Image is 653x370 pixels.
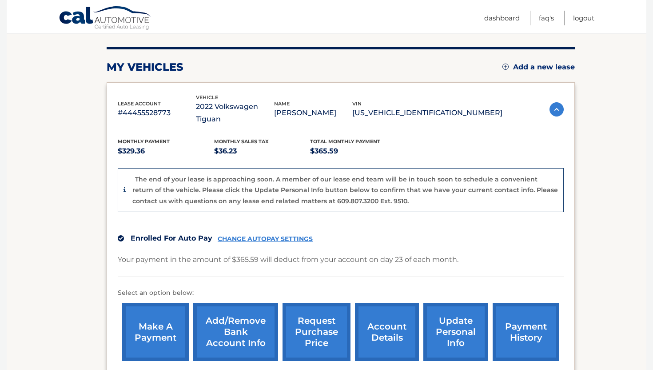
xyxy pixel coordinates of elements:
img: accordion-active.svg [549,102,564,117]
p: $36.23 [214,145,311,157]
a: update personal info [423,303,488,361]
a: Logout [573,11,594,25]
a: request purchase price [283,303,350,361]
span: vehicle [196,94,218,101]
a: FAQ's [539,11,554,25]
span: name [274,101,290,107]
h2: my vehicles [107,60,183,74]
a: account details [355,303,419,361]
a: Add a new lease [502,63,575,72]
p: [US_VEHICLE_IDENTIFICATION_NUMBER] [352,107,502,119]
span: vin [352,101,362,107]
p: $329.36 [118,145,214,157]
a: Add/Remove bank account info [193,303,278,361]
p: Your payment in the amount of $365.59 will deduct from your account on day 23 of each month. [118,253,458,266]
p: Select an option below: [118,288,564,298]
span: Monthly Payment [118,138,170,145]
img: check.svg [118,235,124,241]
p: 2022 Volkswagen Tiguan [196,101,274,125]
span: Enrolled For Auto Pay [131,234,212,242]
span: Monthly sales Tax [214,138,269,145]
a: Cal Automotive [59,6,152,32]
img: add.svg [502,64,509,70]
span: Total Monthly Payment [310,138,380,145]
span: lease account [118,101,161,107]
p: [PERSON_NAME] [274,107,352,119]
a: payment history [493,303,559,361]
a: Dashboard [484,11,520,25]
a: CHANGE AUTOPAY SETTINGS [218,235,313,243]
p: $365.59 [310,145,406,157]
p: The end of your lease is approaching soon. A member of our lease end team will be in touch soon t... [132,175,558,205]
p: #44455528773 [118,107,196,119]
a: make a payment [122,303,189,361]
